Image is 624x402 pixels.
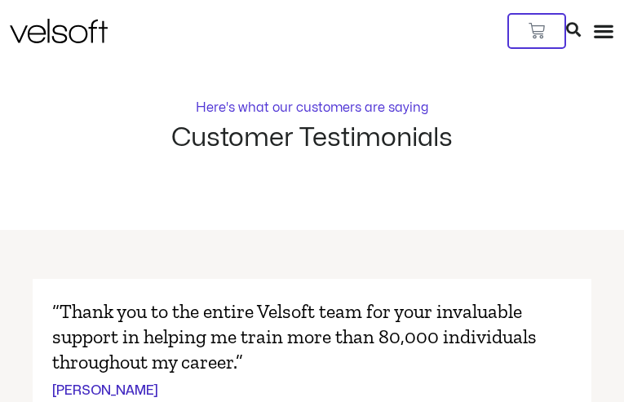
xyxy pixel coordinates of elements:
img: Velsoft Training Materials [10,19,108,43]
p: Here's what our customers are saying [196,101,428,114]
h2: Customer Testimonials [171,124,453,152]
cite: [PERSON_NAME] [52,381,158,400]
p: “Thank you to the entire Velsoft team for your invaluable support in helping me train more than 8... [52,298,572,375]
div: Menu Toggle [593,20,614,42]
